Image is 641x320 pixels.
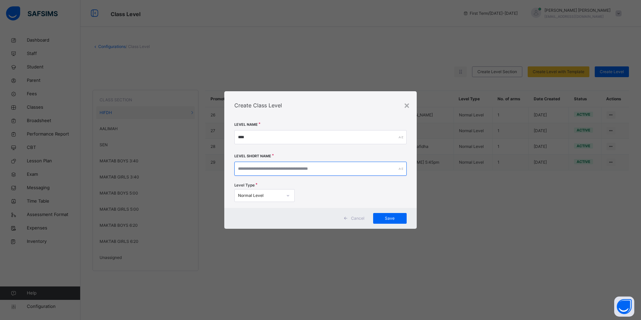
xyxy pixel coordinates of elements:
div: Normal Level [238,193,282,199]
span: Cancel [351,215,364,221]
label: Level Name [234,122,258,127]
div: × [404,98,410,112]
span: Level Type [234,182,255,188]
span: Save [378,215,402,221]
button: Open asap [614,297,634,317]
span: Create Class Level [234,102,282,109]
label: Level Short Name [234,154,271,159]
